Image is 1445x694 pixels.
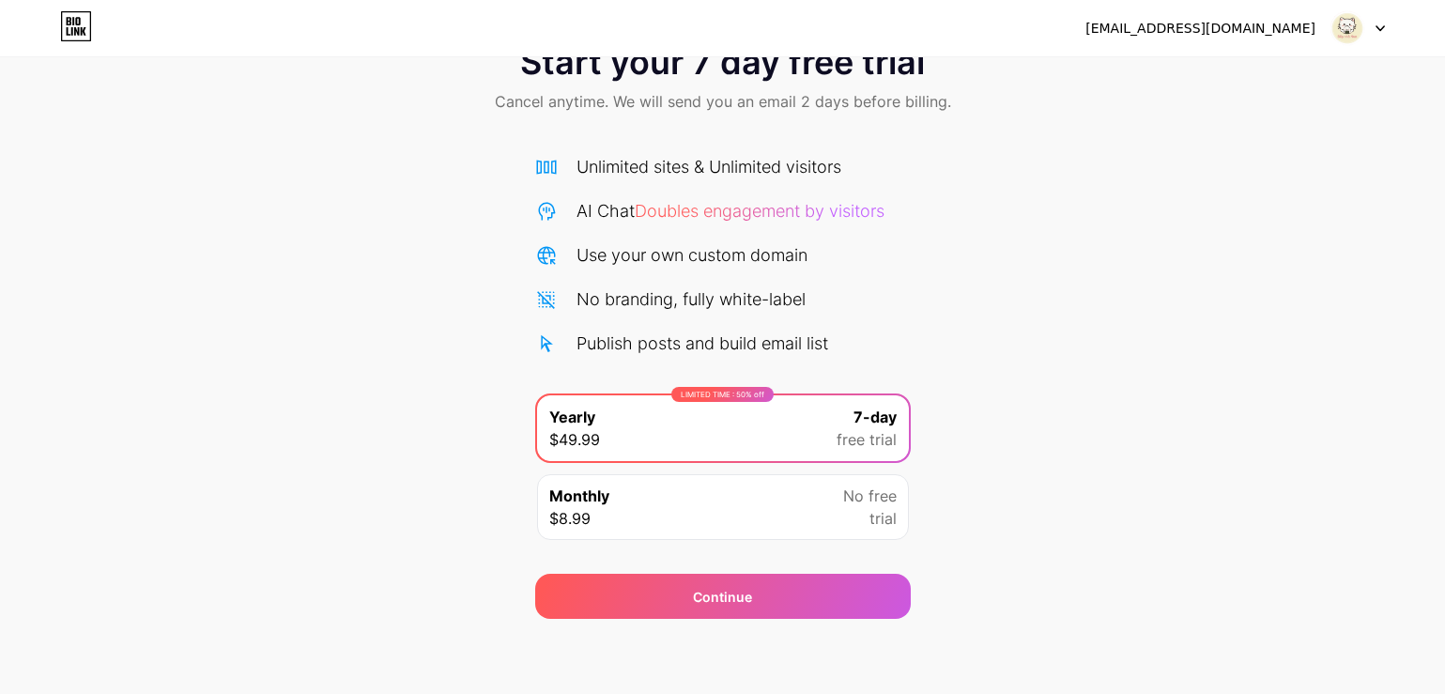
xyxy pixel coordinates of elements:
span: trial [869,507,897,530]
div: No branding, fully white-label [576,286,806,312]
span: Doubles engagement by visitors [635,201,884,221]
span: 7-day [853,406,897,428]
span: free trial [837,428,897,451]
span: Monthly [549,485,609,507]
span: No free [843,485,897,507]
div: [EMAIL_ADDRESS][DOMAIN_NAME] [1085,19,1315,39]
div: AI Chat [576,198,884,224]
div: Publish posts and build email list [576,331,828,356]
span: Start your 7 day free trial [520,43,925,81]
div: Continue [693,587,752,607]
div: Use your own custom domain [576,242,807,268]
div: LIMITED TIME : 50% off [671,387,774,402]
div: Unlimited sites & Unlimited visitors [576,154,841,179]
span: Cancel anytime. We will send you an email 2 days before billing. [495,90,951,113]
span: Yearly [549,406,595,428]
span: $8.99 [549,507,591,530]
span: $49.99 [549,428,600,451]
img: Phước Vĩnh Lê [1330,10,1365,46]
